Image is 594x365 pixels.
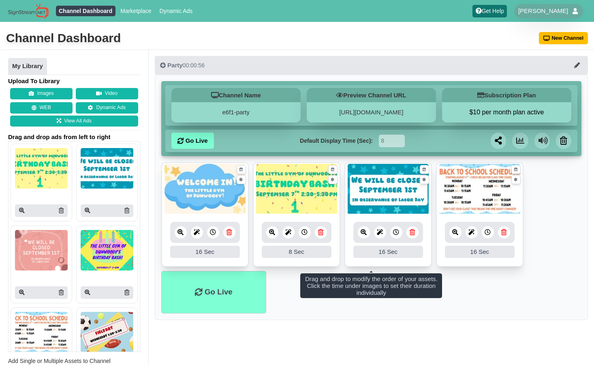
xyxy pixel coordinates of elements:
span: Drag and drop ads from left to right [8,133,140,141]
img: P250x250 image processing20250726 1016204 rupsj4 [81,312,133,352]
h5: Channel Name [171,88,301,102]
button: Images [10,88,73,99]
button: WEB [10,102,73,114]
img: P250x250 image processing20250823 996236 3j9ty [15,148,68,189]
a: [URL][DOMAIN_NAME] [339,109,403,116]
span: Party [167,62,183,69]
iframe: Chat Widget [553,326,594,365]
h5: Subscription Plan [442,88,571,102]
a: Dynamic Ads [76,102,138,114]
label: Default Display Time (Sec): [300,137,373,145]
a: Go Live [171,133,214,149]
span: Add Single or Multiple Assets to Channel [8,358,111,364]
a: My Library [8,58,47,75]
img: P250x250 image processing20250816 804745 a2g55b [15,230,68,271]
h5: Preview Channel URL [307,88,436,102]
img: P250x250 image processing20250816 804745 1md58g8 [81,230,133,271]
div: Channel Dashboard [6,30,121,46]
button: Video [76,88,138,99]
button: New Channel [539,32,588,44]
div: e6f1-party [171,102,301,122]
a: Get Help [472,5,507,17]
li: Go Live [161,271,266,313]
button: $10 per month plan active [442,108,571,116]
input: Seconds [379,135,404,147]
img: P250x250 image processing20250727 1016204 1qk5ibq [15,312,68,352]
span: [PERSON_NAME] [518,7,568,15]
img: Sign Stream.NET [8,3,49,19]
div: 16 Sec [445,246,515,258]
a: Channel Dashboard [56,6,115,16]
img: 122.013 kb [256,164,337,215]
h4: Upload To Library [8,77,140,85]
img: 196.202 kb [439,164,520,215]
a: Marketplace [118,6,154,16]
div: 16 Sec [170,246,240,258]
a: View All Ads [10,116,138,127]
div: 00:00:56 [160,61,205,69]
div: 8 Sec [262,246,331,258]
div: 16 Sec [353,246,423,258]
img: P250x250 image processing20250817 804745 1nm4awa [81,148,133,189]
a: Dynamic Ads [156,6,196,16]
img: 92.484 kb [165,164,246,215]
button: Party00:00:56 [155,56,588,75]
img: 156.642 kb [348,164,429,215]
